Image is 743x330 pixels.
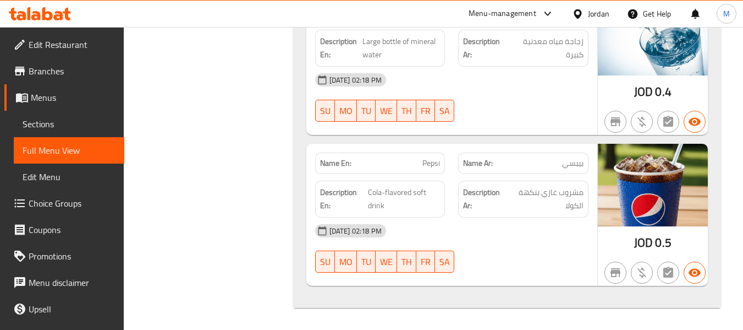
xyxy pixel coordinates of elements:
[14,164,124,190] a: Edit Menu
[335,100,357,122] button: MO
[657,262,679,284] button: Not has choices
[357,251,376,273] button: TU
[463,186,505,213] strong: Description Ar:
[29,197,115,210] span: Choice Groups
[14,111,124,137] a: Sections
[357,100,376,122] button: TU
[631,111,653,133] button: Purchased item
[320,35,360,62] strong: Description En:
[634,81,653,102] span: JOD
[439,254,450,270] span: SA
[29,276,115,289] span: Menu disclaimer
[439,103,450,119] span: SA
[604,111,626,133] button: Not branch specific item
[416,251,435,273] button: FR
[588,8,609,20] div: Jordan
[655,81,671,102] span: 0.4
[4,217,124,243] a: Coupons
[416,100,435,122] button: FR
[509,35,584,62] span: زجاجة مياه معدنية كبيرة
[4,84,124,111] a: Menus
[14,137,124,164] a: Full Menu View
[380,254,393,270] span: WE
[397,251,416,273] button: TH
[562,158,584,169] span: بيبسي
[339,103,353,119] span: MO
[684,262,706,284] button: Available
[335,251,357,273] button: MO
[362,35,440,62] span: Large bottle of mineral water
[4,58,124,84] a: Branches
[23,170,115,183] span: Edit Menu
[421,254,431,270] span: FR
[380,103,393,119] span: WE
[29,223,115,236] span: Coupons
[320,186,366,213] strong: Description En:
[376,100,397,122] button: WE
[397,100,416,122] button: TH
[29,302,115,316] span: Upsell
[23,144,115,157] span: Full Menu View
[315,100,335,122] button: SU
[23,117,115,131] span: Sections
[401,103,412,119] span: TH
[634,232,653,253] span: JOD
[4,190,124,217] a: Choice Groups
[29,250,115,263] span: Promotions
[463,35,507,62] strong: Description Ar:
[631,262,653,284] button: Purchased item
[368,186,440,213] span: Cola-flavored soft drink
[320,158,351,169] strong: Name En:
[320,103,331,119] span: SU
[421,103,431,119] span: FR
[325,75,386,85] span: [DATE] 02:18 PM
[320,254,331,270] span: SU
[604,262,626,284] button: Not branch specific item
[598,144,708,226] img: %D8%A8%D9%8A%D8%A8%D8%B3%D9%8A638947504957495035.jpg
[339,254,353,270] span: MO
[376,251,397,273] button: WE
[4,269,124,296] a: Menu disclaimer
[4,296,124,322] a: Upsell
[684,111,706,133] button: Available
[508,186,584,213] span: مشروب غازي بنكهة الكولا
[463,158,493,169] strong: Name Ar:
[29,64,115,78] span: Branches
[361,254,371,270] span: TU
[422,158,440,169] span: Pepsi
[655,232,671,253] span: 0.5
[723,8,730,20] span: M
[29,38,115,51] span: Edit Restaurant
[31,91,115,104] span: Menus
[4,31,124,58] a: Edit Restaurant
[361,103,371,119] span: TU
[4,243,124,269] a: Promotions
[401,254,412,270] span: TH
[325,226,386,236] span: [DATE] 02:18 PM
[435,251,454,273] button: SA
[315,251,335,273] button: SU
[657,111,679,133] button: Not has choices
[435,100,454,122] button: SA
[469,7,536,20] div: Menu-management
